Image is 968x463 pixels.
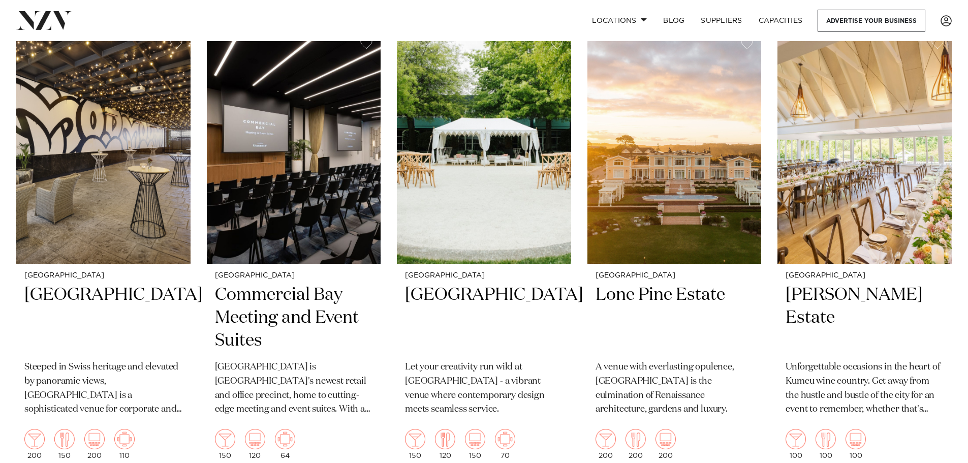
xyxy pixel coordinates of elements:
[16,11,72,29] img: nzv-logo.png
[54,429,75,459] div: 150
[786,429,806,449] img: cocktail.png
[245,429,265,449] img: theatre.png
[215,429,235,449] img: cocktail.png
[114,429,135,449] img: meeting.png
[655,429,676,459] div: 200
[84,429,105,449] img: theatre.png
[626,429,646,449] img: dining.png
[596,272,754,280] small: [GEOGRAPHIC_DATA]
[435,429,455,449] img: dining.png
[405,429,425,459] div: 150
[751,10,811,32] a: Capacities
[24,272,182,280] small: [GEOGRAPHIC_DATA]
[405,284,563,352] h2: [GEOGRAPHIC_DATA]
[816,429,836,459] div: 100
[495,429,515,459] div: 70
[786,360,944,417] p: Unforgettable occasions in the heart of Kumeu wine country. Get away from the hustle and bustle o...
[405,429,425,449] img: cocktail.png
[215,360,373,417] p: [GEOGRAPHIC_DATA] is [GEOGRAPHIC_DATA]'s newest retail and office precinct, home to cutting-edge ...
[846,429,866,449] img: theatre.png
[215,272,373,280] small: [GEOGRAPHIC_DATA]
[596,284,754,352] h2: Lone Pine Estate
[465,429,485,449] img: theatre.png
[24,429,45,449] img: cocktail.png
[596,429,616,459] div: 200
[786,429,806,459] div: 100
[24,284,182,352] h2: [GEOGRAPHIC_DATA]
[693,10,750,32] a: SUPPLIERS
[114,429,135,459] div: 110
[596,360,754,417] p: A venue with everlasting opulence, [GEOGRAPHIC_DATA] is the culmination of Renaissance architectu...
[405,272,563,280] small: [GEOGRAPHIC_DATA]
[54,429,75,449] img: dining.png
[435,429,455,459] div: 120
[626,429,646,459] div: 200
[584,10,655,32] a: Locations
[245,429,265,459] div: 120
[275,429,295,449] img: meeting.png
[215,429,235,459] div: 150
[215,284,373,352] h2: Commercial Bay Meeting and Event Suites
[405,360,563,417] p: Let your creativity run wild at [GEOGRAPHIC_DATA] - a vibrant venue where contemporary design mee...
[495,429,515,449] img: meeting.png
[818,10,925,32] a: Advertise your business
[24,360,182,417] p: Steeped in Swiss heritage and elevated by panoramic views, [GEOGRAPHIC_DATA] is a sophisticated v...
[655,10,693,32] a: BLOG
[596,429,616,449] img: cocktail.png
[84,429,105,459] div: 200
[275,429,295,459] div: 64
[846,429,866,459] div: 100
[465,429,485,459] div: 150
[786,284,944,352] h2: [PERSON_NAME] Estate
[786,272,944,280] small: [GEOGRAPHIC_DATA]
[816,429,836,449] img: dining.png
[655,429,676,449] img: theatre.png
[24,429,45,459] div: 200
